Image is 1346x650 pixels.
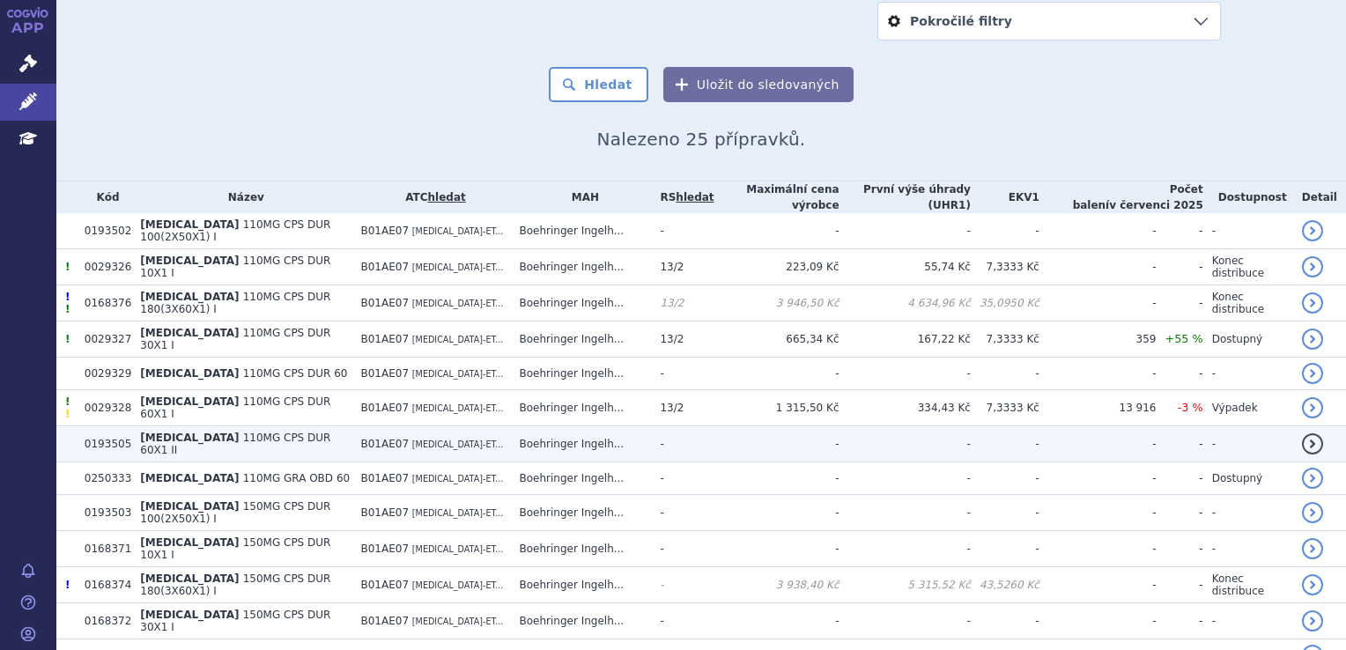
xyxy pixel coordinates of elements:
span: Tento přípravek má více úhrad. [65,303,70,315]
td: - [1039,531,1157,567]
span: 13/2 [660,333,684,345]
a: detail [1302,610,1323,632]
span: [MEDICAL_DATA]-ET... [412,226,504,236]
td: - [651,213,714,249]
span: 110MG CPS DUR 60X1 II [140,432,330,456]
td: - [1039,249,1157,285]
span: +55 % [1165,332,1203,345]
td: Konec distribuce [1203,249,1293,285]
a: detail [1302,220,1323,241]
td: 5 315,52 Kč [839,567,971,603]
span: 13/2 [660,402,684,414]
a: detail [1302,363,1323,384]
td: - [651,567,714,603]
td: - [714,426,839,462]
th: Kód [76,181,131,213]
a: hledat [676,191,714,203]
span: Tento přípravek má DNC/DoÚ. [65,408,70,420]
td: - [714,462,839,495]
th: ATC [351,181,510,213]
span: Nalezeno 25 přípravků. [597,129,806,150]
td: - [1157,249,1203,285]
span: [MEDICAL_DATA]-ET... [412,474,504,484]
td: Boehringer Ingelh... [510,531,651,567]
td: - [1157,603,1203,639]
span: Tento přípravek má více úhrad. [65,395,70,408]
span: [MEDICAL_DATA] [140,572,239,585]
span: B01AE07 [360,438,409,450]
td: - [714,495,839,531]
th: RS [651,181,714,213]
td: - [971,213,1039,249]
td: - [971,603,1039,639]
td: - [651,495,714,531]
td: - [1039,495,1157,531]
td: - [1203,531,1293,567]
span: 110MG CPS DUR 30X1 I [140,327,330,351]
td: - [1039,603,1157,639]
td: - [839,531,971,567]
th: Dostupnost [1203,181,1293,213]
span: 13/2 [660,261,684,273]
span: -3 % [1178,401,1203,414]
span: Tento přípravek má více úhrad. [65,333,70,345]
span: [MEDICAL_DATA]-ET... [412,580,504,590]
td: - [971,462,1039,495]
a: detail [1302,433,1323,454]
span: [MEDICAL_DATA]-ET... [412,299,504,308]
span: B01AE07 [360,402,409,414]
td: - [1039,213,1157,249]
th: Název [131,181,351,213]
td: - [839,213,971,249]
a: detail [1302,397,1323,418]
a: detail [1302,256,1323,277]
td: - [839,426,971,462]
th: MAH [510,181,651,213]
td: - [1039,426,1157,462]
td: 3 946,50 Kč [714,285,839,321]
td: 0168376 [76,285,131,321]
td: 359 [1039,321,1157,358]
span: 13/2 [660,297,684,309]
th: Počet balení [1039,181,1203,213]
td: - [1157,462,1203,495]
td: 665,34 Kč [714,321,839,358]
td: 0029329 [76,358,131,390]
td: - [651,603,714,639]
span: [MEDICAL_DATA] [140,432,239,444]
td: - [651,531,714,567]
td: 0168371 [76,531,131,567]
span: 110MG CPS DUR 60X1 I [140,395,330,420]
span: [MEDICAL_DATA]-ET... [412,439,504,449]
td: 43,5260 Kč [971,567,1039,603]
td: 3 938,40 Kč [714,567,839,603]
a: hledat [428,191,466,203]
a: detail [1302,574,1323,595]
td: Boehringer Ingelh... [510,462,651,495]
td: 55,74 Kč [839,249,971,285]
td: - [651,426,714,462]
td: - [714,603,839,639]
span: B01AE07 [360,472,409,484]
td: Konec distribuce [1203,567,1293,603]
span: B01AE07 [360,261,409,273]
td: - [1157,213,1203,249]
td: - [1157,426,1203,462]
span: [MEDICAL_DATA] [140,327,239,339]
td: - [714,531,839,567]
td: - [1203,213,1293,249]
th: Detail [1293,181,1346,213]
span: [MEDICAL_DATA] [140,255,239,267]
td: - [1157,567,1203,603]
span: [MEDICAL_DATA]-ET... [412,544,504,554]
span: 150MG CPS DUR 10X1 I [140,536,330,561]
span: B01AE07 [360,367,409,380]
span: B01AE07 [360,543,409,555]
td: 0193502 [76,213,131,249]
td: 35,0950 Kč [971,285,1039,321]
td: 0193505 [76,426,131,462]
td: 1 315,50 Kč [714,390,839,426]
span: B01AE07 [360,333,409,345]
th: EKV1 [971,181,1039,213]
td: 13 916 [1039,390,1157,426]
